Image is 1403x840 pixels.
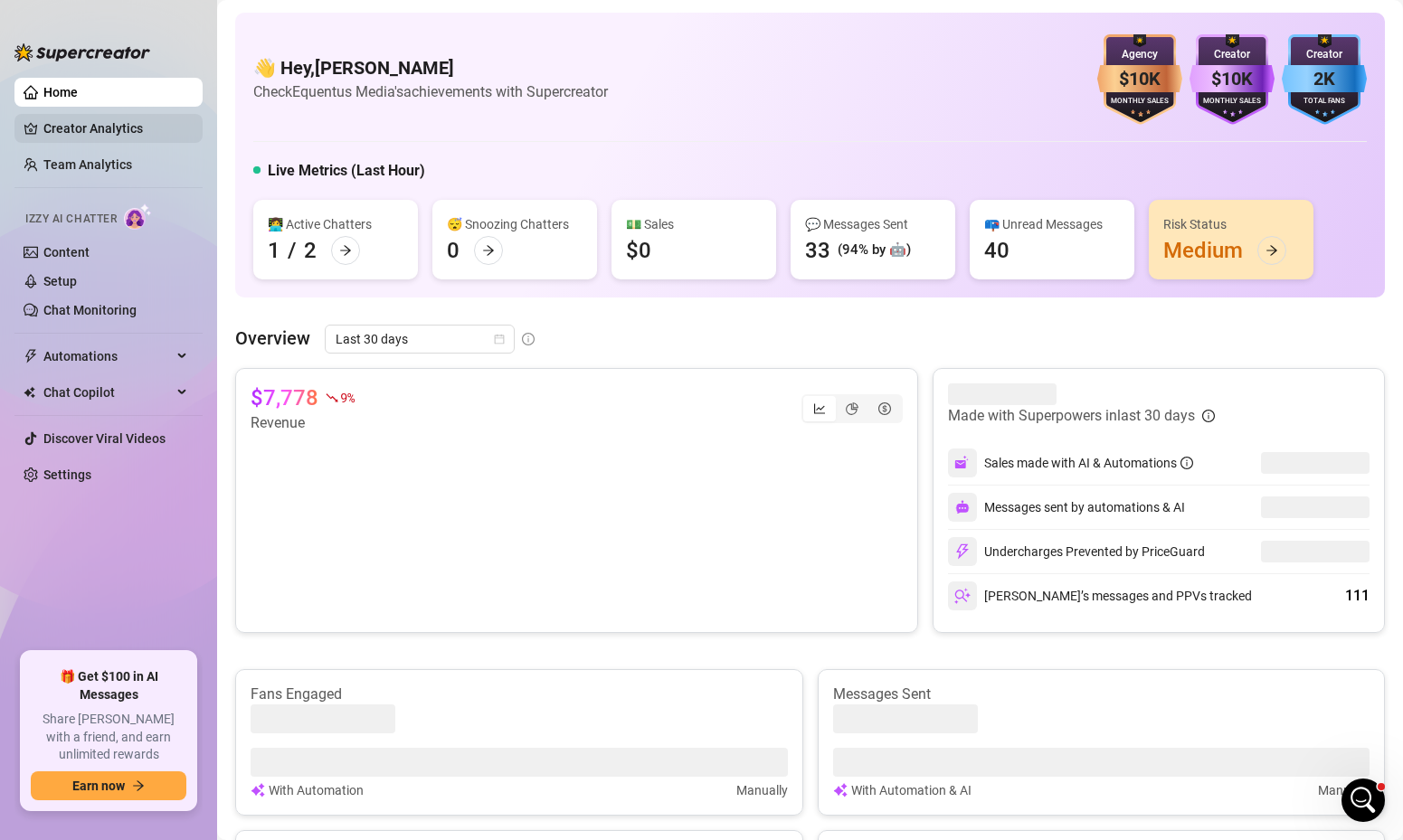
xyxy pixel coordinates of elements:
img: Chat Copilot [24,386,35,399]
img: blue-badge-DgoSNQY1.svg [1282,34,1367,125]
span: Automations [43,342,172,371]
article: Messages Sent [833,684,1370,704]
div: 111 [1345,585,1370,607]
img: purple-badge-B9DA21FR.svg [1190,34,1275,125]
h4: 👋 Hey, [PERSON_NAME] [253,55,608,80]
span: 🎁 Get $100 in AI Messages [31,668,186,703]
span: Izzy AI Chatter [25,211,117,228]
span: calendar [494,334,505,344]
div: 33 [805,236,830,265]
article: Manually [1318,780,1370,800]
span: arrow-right [132,779,145,792]
img: AI Chatter [124,203,152,230]
a: Team Analytics [43,157,132,172]
img: svg%3e [954,588,971,604]
span: fall [326,392,338,404]
div: 📪 Unread Messages [984,214,1120,234]
button: Send a message… [310,585,339,614]
span: arrow-right [482,244,495,257]
div: Undercharges Prevented by PriceGuard [948,537,1205,566]
article: With Automation [269,780,364,800]
img: Profile image for Giselle [84,359,102,377]
img: svg%3e [954,543,971,560]
a: Setup [43,274,77,288]
div: 1 [268,236,280,265]
div: 40 [984,236,1010,265]
div: [PERSON_NAME]’s messages and PPVs tracked [948,581,1252,610]
article: $7,778 [251,383,318,412]
button: Home [283,7,318,42]
span: line-chart [813,402,826,415]
a: Chat Monitoring [43,303,137,317]
div: (94% by 🤖) [838,240,911,261]
button: Upload attachment [86,592,100,607]
button: Emoji picker [28,592,43,607]
span: Chat Copilot [43,378,172,407]
article: Revenue [251,412,354,434]
a: Settings [43,467,91,482]
article: Overview [235,325,310,352]
div: 2K [1282,65,1367,93]
button: Gif picker [57,592,71,607]
div: Yes, we do have the $15 plan, but the pricing depends on the tier. If an account earned less than... [29,409,282,515]
div: Monthly Sales [1097,96,1182,108]
span: Share [PERSON_NAME] with a friend, and earn unlimited rewards [31,711,186,764]
div: Agency [1097,46,1182,63]
div: $10K [1190,65,1275,93]
span: info-circle [1180,457,1193,469]
span: info-circle [522,333,535,345]
div: 👩‍💻 Active Chatters [268,214,403,234]
iframe: Intercom live chat [1341,779,1385,822]
div: Close [318,7,350,40]
article: With Automation & AI [851,780,972,800]
img: Profile image for Giselle [52,10,81,39]
button: Start recording [115,592,129,607]
article: Manually [736,780,788,800]
span: pie-chart [846,402,858,415]
span: Earn now [72,779,125,793]
span: thunderbolt [24,349,38,363]
a: Home [43,85,78,99]
img: svg%3e [251,780,265,800]
div: $10K [1097,65,1182,93]
div: Trey says… [14,148,347,356]
span: info-circle [1202,410,1215,422]
img: logo-BBDzfeDw.svg [14,43,150,61]
b: Giselle [108,362,149,374]
div: segmented control [801,394,903,423]
div: screenshot [76,148,347,342]
a: Discover Viral Videos [43,431,166,446]
div: Creator [1282,46,1367,63]
span: Last 30 days [336,326,504,353]
a: Content [43,245,90,260]
h1: Giselle [88,9,136,23]
div: $0 [626,236,651,265]
a: Creator Analytics [43,114,188,143]
div: 💵 Sales [626,214,762,234]
div: 2 [304,236,317,265]
img: svg%3e [955,500,970,514]
img: svg%3e [833,780,848,800]
div: 😴 Snoozing Chatters [447,214,583,234]
div: Giselle says… [14,398,347,664]
div: joined the conversation [108,360,279,376]
div: Creator [1190,46,1275,63]
span: arrow-right [339,244,352,257]
p: Active 45m ago [88,23,180,41]
div: screenshot [90,313,333,331]
div: Risk Status [1163,214,1299,234]
div: Giselle says… [14,356,347,398]
img: bronze-badge-qSZam9Wu.svg [1097,34,1182,125]
img: svg%3e [954,455,971,471]
span: 9 % [340,389,354,406]
div: Sales made with AI & Automations [984,453,1193,473]
div: Messages sent by automations & AI [948,493,1185,522]
textarea: Message… [15,554,346,585]
article: Made with Superpowers in last 30 days [948,405,1195,427]
div: Total Fans [1282,96,1367,108]
div: 💬 Messages Sent [805,214,941,234]
article: Fans Engaged [251,684,788,704]
div: That’s why you’re currently seeing the $68 option when checking your account. You can check our p... [29,524,282,612]
span: arrow-right [1266,244,1278,257]
span: dollar-circle [878,402,891,415]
